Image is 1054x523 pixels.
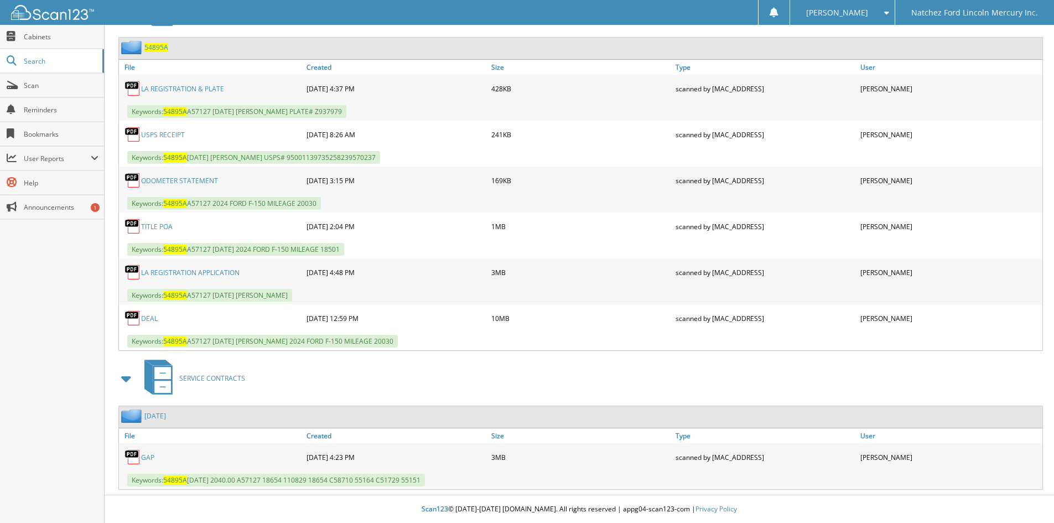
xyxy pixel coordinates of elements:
[127,335,398,348] span: Keywords: A57127 [DATE] [PERSON_NAME] 2024 FORD F-150 MILEAGE 20030
[179,374,245,383] span: SERVICE CONTRACTS
[489,261,673,283] div: 3MB
[304,215,489,237] div: [DATE] 2:04 PM
[858,123,1042,146] div: [PERSON_NAME]
[127,151,380,164] span: Keywords: [DATE] [PERSON_NAME] USPS# 95001139735258239570237
[141,268,240,277] a: LA REGISTRATION APPLICATION
[304,60,489,75] a: Created
[119,60,304,75] a: File
[163,199,187,208] span: 54895A
[304,428,489,443] a: Created
[127,105,346,118] span: Keywords: A57127 [DATE] [PERSON_NAME] PLATE# Z937979
[141,314,158,323] a: DEAL
[141,84,224,94] a: LA REGISTRATION & PLATE
[163,107,187,116] span: 54895A
[673,77,858,100] div: scanned by [MAC_ADDRESS]
[24,32,98,42] span: Cabinets
[163,153,187,162] span: 54895A
[105,496,1054,523] div: © [DATE]-[DATE] [DOMAIN_NAME]. All rights reserved | appg04-scan123-com |
[304,169,489,191] div: [DATE] 3:15 PM
[489,60,673,75] a: Size
[304,77,489,100] div: [DATE] 4:37 PM
[858,307,1042,329] div: [PERSON_NAME]
[304,261,489,283] div: [DATE] 4:48 PM
[121,40,144,54] img: folder2.png
[858,428,1042,443] a: User
[673,123,858,146] div: scanned by [MAC_ADDRESS]
[141,130,185,139] a: USPS RECEIPT
[124,218,141,235] img: PDF.png
[24,178,98,188] span: Help
[858,261,1042,283] div: [PERSON_NAME]
[489,77,673,100] div: 428KB
[138,356,245,400] a: SERVICE CONTRACTS
[673,428,858,443] a: Type
[24,130,98,139] span: Bookmarks
[124,310,141,327] img: PDF.png
[489,123,673,146] div: 241KB
[127,243,344,256] span: Keywords: A57127 [DATE] 2024 FORD F-150 MILEAGE 18501
[304,123,489,146] div: [DATE] 8:26 AM
[163,475,187,485] span: 54895A
[24,56,97,66] span: Search
[124,172,141,189] img: PDF.png
[806,9,868,16] span: [PERSON_NAME]
[489,428,673,443] a: Size
[24,154,91,163] span: User Reports
[124,264,141,281] img: PDF.png
[673,215,858,237] div: scanned by [MAC_ADDRESS]
[141,176,218,185] a: ODOMETER STATEMENT
[127,474,425,486] span: Keywords: [DATE] 2040.00 A57127 18654 110829 18654 C58710 55164 C51729 55151
[695,504,737,514] a: Privacy Policy
[999,470,1054,523] iframe: Chat Widget
[91,203,100,212] div: 1
[858,77,1042,100] div: [PERSON_NAME]
[489,215,673,237] div: 1MB
[127,197,321,210] span: Keywords: A57127 2024 FORD F-150 MILEAGE 20030
[144,43,168,52] a: 54895A
[24,203,98,212] span: Announcements
[119,428,304,443] a: File
[673,60,858,75] a: Type
[24,105,98,115] span: Reminders
[673,169,858,191] div: scanned by [MAC_ADDRESS]
[489,307,673,329] div: 10MB
[422,504,448,514] span: Scan123
[858,446,1042,468] div: [PERSON_NAME]
[163,291,187,300] span: 54895A
[673,446,858,468] div: scanned by [MAC_ADDRESS]
[141,453,154,462] a: GAP
[11,5,94,20] img: scan123-logo-white.svg
[489,446,673,468] div: 3MB
[673,261,858,283] div: scanned by [MAC_ADDRESS]
[124,449,141,465] img: PDF.png
[141,222,173,231] a: TITLE POA
[858,215,1042,237] div: [PERSON_NAME]
[304,446,489,468] div: [DATE] 4:23 PM
[489,169,673,191] div: 169KB
[144,411,166,421] a: [DATE]
[304,307,489,329] div: [DATE] 12:59 PM
[24,81,98,90] span: Scan
[121,409,144,423] img: folder2.png
[163,336,187,346] span: 54895A
[858,169,1042,191] div: [PERSON_NAME]
[124,80,141,97] img: PDF.png
[858,60,1042,75] a: User
[124,126,141,143] img: PDF.png
[673,307,858,329] div: scanned by [MAC_ADDRESS]
[163,245,187,254] span: 54895A
[911,9,1038,16] span: Natchez Ford Lincoln Mercury Inc.
[127,289,292,302] span: Keywords: A57127 [DATE] [PERSON_NAME]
